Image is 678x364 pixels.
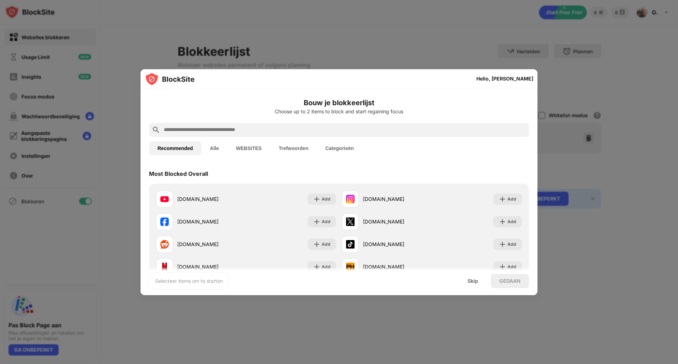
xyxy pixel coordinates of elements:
div: Choose up to 2 items to block and start regaining focus [149,109,529,114]
img: favicons [160,263,169,271]
img: favicons [160,240,169,249]
div: [DOMAIN_NAME] [177,263,246,270]
img: search.svg [152,126,160,134]
div: [DOMAIN_NAME] [363,218,432,225]
div: Add [507,196,516,203]
div: Add [322,196,331,203]
img: logo-blocksite.svg [145,72,195,86]
div: [DOMAIN_NAME] [363,195,432,203]
div: Hello, [PERSON_NAME] [476,76,533,82]
div: Add [322,263,331,270]
div: [DOMAIN_NAME] [177,195,246,203]
div: Add [322,241,331,248]
button: Trefwoorden [270,141,317,155]
div: Add [322,218,331,225]
img: favicons [346,263,355,271]
img: favicons [346,195,355,203]
div: Selecteer items om te starten [155,278,223,285]
img: favicons [160,217,169,226]
button: Categorieën [317,141,362,155]
div: Add [507,263,516,270]
h6: Bouw je blokkeerlijst [149,97,529,108]
button: Recommended [149,141,201,155]
div: Most Blocked Overall [149,170,208,177]
div: GEDAAN [499,278,521,284]
img: favicons [346,217,355,226]
div: [DOMAIN_NAME] [177,240,246,248]
button: WEBSITES [227,141,270,155]
img: favicons [160,195,169,203]
img: favicons [346,240,355,249]
button: Alle [201,141,227,155]
div: Add [507,241,516,248]
div: [DOMAIN_NAME] [363,263,432,270]
div: [DOMAIN_NAME] [177,218,246,225]
div: Skip [468,278,478,284]
div: [DOMAIN_NAME] [363,240,432,248]
div: Add [507,218,516,225]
